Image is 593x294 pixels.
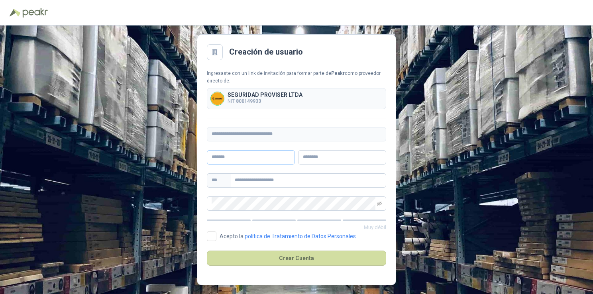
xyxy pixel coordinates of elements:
b: 800149933 [236,98,261,104]
div: Ingresaste con un link de invitación para formar parte de como proveedor directo de: [207,70,386,85]
span: Acepto la [216,233,359,239]
p: NIT [228,98,302,105]
a: política de Tratamiento de Datos Personales [245,233,356,239]
b: Peakr [331,71,345,76]
h2: Creación de usuario [229,46,303,58]
img: Peakr [22,8,48,18]
span: eye-invisible [377,201,382,206]
img: Company Logo [211,92,224,105]
button: Crear Cuenta [207,251,386,266]
img: Logo [10,9,21,17]
p: SEGURIDAD PROVISER LTDA [228,92,302,98]
p: Muy débil [207,223,386,231]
